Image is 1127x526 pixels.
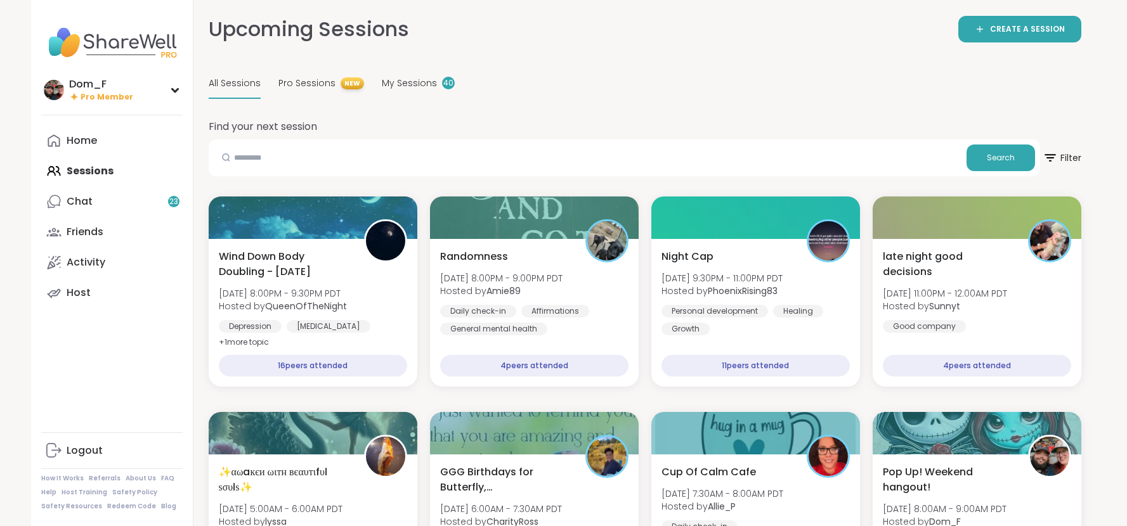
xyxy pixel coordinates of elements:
[661,249,713,264] span: Night Cap
[41,20,183,65] img: ShareWell Nav Logo
[219,249,350,279] span: Wind Down Body Doubling - [DATE]
[219,355,407,376] div: 16 peers attended
[440,249,508,264] span: Randomness
[440,272,563,285] span: [DATE] 8:00PM - 9:00PM PDT
[41,502,102,511] a: Safety Resources
[773,305,823,318] div: Healing
[440,323,547,335] div: General mental health
[661,285,783,297] span: Hosted by
[440,355,629,376] div: 4 peers attended
[661,465,756,480] span: Cup Of Calm Cafe
[41,125,183,156] a: Home
[661,272,783,285] span: [DATE] 9:30PM - 11:00PM PDT
[44,80,64,100] img: Dom_F
[209,77,261,90] span: All Sessions
[661,487,783,500] span: [DATE] 7:30AM - 8:00AM PDT
[67,444,103,458] div: Logout
[67,286,91,300] div: Host
[661,355,850,376] div: 11 peers attended
[62,488,107,497] a: Host Training
[341,77,364,89] span: NEW
[69,77,133,91] div: Dom_F
[883,287,1007,300] span: [DATE] 11:00PM - 12:00AM PDT
[265,300,347,312] b: QueenOfTheNight
[440,503,562,515] span: [DATE] 6:00AM - 7:30AM PDT
[883,465,1014,495] span: Pop Up! Weekend hangout!
[883,355,1071,376] div: 4 peers attended
[440,305,516,318] div: Daily check-in
[883,320,966,333] div: Good company
[366,437,405,476] img: lyssa
[587,221,627,260] img: Amie89
[967,144,1035,171] button: Search
[81,92,133,103] span: Pro Member
[67,255,105,269] div: Activity
[67,134,97,148] div: Home
[990,24,1065,35] span: CREATE A SESSION
[1043,139,1081,176] button: Filter
[219,465,350,495] span: ✨αωaкєи ωιтн вєαυтιfυℓ ѕσυℓѕ✨
[126,474,156,483] a: About Us
[219,503,342,515] span: [DATE] 5:00AM - 6:00AM PDT
[67,225,103,239] div: Friends
[1043,143,1081,173] span: Filter
[41,217,183,247] a: Friends
[278,77,335,90] span: Pro Sessions
[366,221,405,260] img: QueenOfTheNight
[112,488,157,497] a: Safety Policy
[89,474,121,483] a: Referrals
[708,285,778,297] b: PhoenixRising83
[809,437,848,476] img: Allie_P
[41,488,56,497] a: Help
[883,503,1006,515] span: [DATE] 8:00AM - 9:00AM PDT
[67,195,93,208] div: Chat
[219,320,282,333] div: Depression
[209,119,317,134] h2: Find your next session
[521,305,589,318] div: Affirmations
[41,474,84,483] a: How It Works
[440,285,563,297] span: Hosted by
[486,285,521,297] b: Amie89
[382,77,437,90] span: My Sessions
[587,437,627,476] img: CharityRoss
[661,305,768,318] div: Personal development
[708,500,736,513] b: Allie_P
[209,15,409,44] h2: Upcoming Sessions
[107,502,156,511] a: Redeem Code
[958,16,1081,42] a: CREATE A SESSION
[41,435,183,466] a: Logout
[161,474,174,483] a: FAQ
[41,247,183,278] a: Activity
[661,323,710,335] div: Growth
[1030,221,1069,260] img: Sunnyt
[440,465,571,495] span: GGG Birthdays for Butterfly, [PERSON_NAME] and [PERSON_NAME]
[169,196,178,207] span: 23
[661,500,783,513] span: Hosted by
[883,249,1014,279] span: late night good decisions
[883,300,1007,312] span: Hosted by
[219,287,347,300] span: [DATE] 8:00PM - 9:30PM PDT
[987,152,1015,164] span: Search
[219,300,347,312] span: Hosted by
[287,320,370,333] div: [MEDICAL_DATA]
[929,300,960,312] b: Sunnyt
[1030,437,1069,476] img: Dom_F
[442,77,455,89] div: 40
[809,221,848,260] img: PhoenixRising83
[41,186,183,217] a: Chat23
[41,278,183,308] a: Host
[161,502,176,511] a: Blog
